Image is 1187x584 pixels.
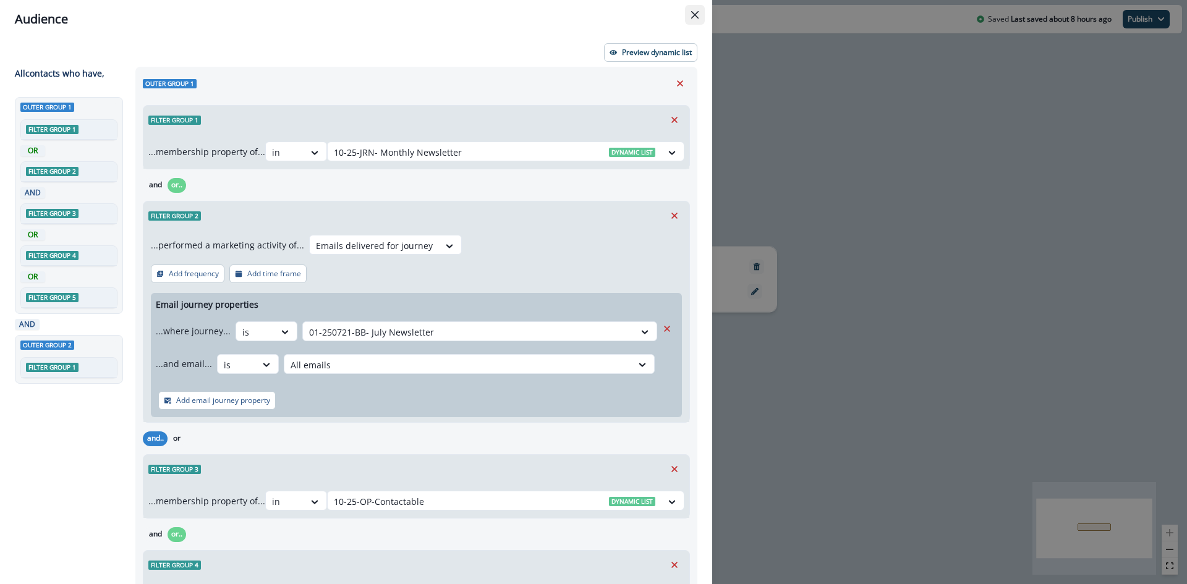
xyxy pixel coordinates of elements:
[23,229,43,240] p: OR
[26,363,79,372] span: Filter group 1
[148,465,201,474] span: Filter group 3
[143,178,168,193] button: and
[685,5,705,25] button: Close
[143,527,168,542] button: and
[168,178,186,193] button: or..
[148,211,201,221] span: Filter group 2
[168,431,186,446] button: or
[247,269,301,278] p: Add time frame
[665,111,684,129] button: Remove
[156,298,258,311] p: Email journey properties
[143,431,168,446] button: and..
[143,79,197,88] span: Outer group 1
[26,125,79,134] span: Filter group 1
[169,269,219,278] p: Add frequency
[657,320,677,338] button: Remove
[26,167,79,176] span: Filter group 2
[148,561,201,570] span: Filter group 4
[26,293,79,302] span: Filter group 5
[156,357,212,370] p: ...and email...
[23,271,43,282] p: OR
[15,10,697,28] div: Audience
[665,206,684,225] button: Remove
[665,460,684,478] button: Remove
[156,324,231,337] p: ...where journey...
[20,103,74,112] span: Outer group 1
[622,48,692,57] p: Preview dynamic list
[604,43,697,62] button: Preview dynamic list
[148,494,265,507] p: ...membership property of...
[17,319,37,330] p: AND
[20,341,74,350] span: Outer group 2
[229,264,307,283] button: Add time frame
[176,396,270,405] p: Add email journey property
[23,145,43,156] p: OR
[15,67,104,80] p: All contact s who have,
[168,527,186,542] button: or..
[26,251,79,260] span: Filter group 4
[23,187,43,198] p: AND
[665,556,684,574] button: Remove
[26,209,79,218] span: Filter group 3
[148,116,201,125] span: Filter group 1
[151,264,224,283] button: Add frequency
[151,239,304,252] p: ...performed a marketing activity of...
[158,391,276,410] button: Add email journey property
[670,74,690,93] button: Remove
[148,145,265,158] p: ...membership property of...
